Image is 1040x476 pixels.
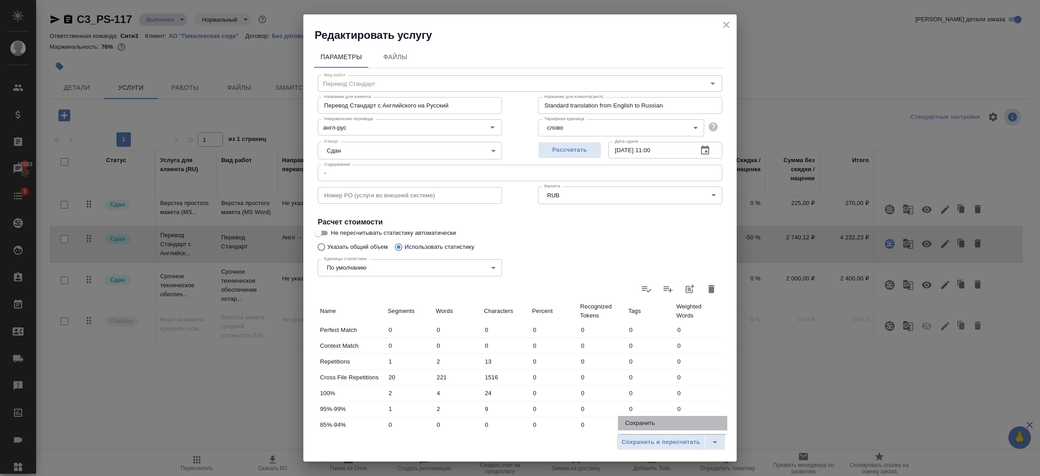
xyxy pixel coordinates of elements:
input: ✎ Введи что-нибудь [578,418,626,431]
input: ✎ Введи что-нибудь [530,402,578,415]
p: Tags [628,307,672,316]
input: ✎ Введи что-нибудь [385,387,434,400]
input: ✎ Введи что-нибудь [578,387,626,400]
p: Weighted Words [676,302,720,320]
input: ✎ Введи что-нибудь [674,323,722,336]
h4: Расчет стоимости [318,217,722,228]
input: ✎ Введи что-нибудь [482,371,530,384]
button: Удалить статистику [701,278,722,300]
input: ✎ Введи что-нибудь [578,402,626,415]
button: Рассчитать [538,142,601,159]
input: ✎ Введи что-нибудь [434,323,482,336]
input: ✎ Введи что-нибудь [674,402,722,415]
button: Open [486,121,499,134]
input: ✎ Введи что-нибудь [626,402,674,415]
input: ✎ Введи что-нибудь [530,387,578,400]
button: По умолчанию [324,264,369,271]
p: 100% [320,389,383,398]
input: ✎ Введи что-нибудь [482,355,530,368]
p: Context Match [320,341,383,350]
input: ✎ Введи что-нибудь [530,355,578,368]
input: ✎ Введи что-нибудь [385,418,434,431]
input: ✎ Введи что-нибудь [626,339,674,352]
div: По умолчанию [318,259,502,276]
div: split button [617,434,725,450]
span: Не пересчитывать статистику автоматически [331,229,456,238]
input: ✎ Введи что-нибудь [674,339,722,352]
button: Сохранить и пересчитать [617,434,705,450]
input: ✎ Введи что-нибудь [578,371,626,384]
input: ✎ Введи что-нибудь [434,355,482,368]
input: ✎ Введи что-нибудь [626,323,674,336]
label: Слить статистику [657,278,679,300]
p: Perfect Match [320,326,383,335]
p: 95%-99% [320,405,383,414]
span: Сохранить и пересчитать [622,437,700,448]
input: ✎ Введи что-нибудь [385,355,434,368]
input: ✎ Введи что-нибудь [482,387,530,400]
input: ✎ Введи что-нибудь [626,371,674,384]
span: Параметры [320,51,363,63]
div: RUB [538,187,722,204]
input: ✎ Введи что-нибудь [385,402,434,415]
p: Name [320,307,383,316]
input: ✎ Введи что-нибудь [674,355,722,368]
input: ✎ Введи что-нибудь [385,323,434,336]
p: Segments [388,307,432,316]
p: Characters [484,307,528,316]
span: Файлы [374,51,417,63]
li: Сохранить [618,416,727,430]
input: ✎ Введи что-нибудь [674,387,722,400]
input: ✎ Введи что-нибудь [674,371,722,384]
input: ✎ Введи что-нибудь [530,339,578,352]
input: ✎ Введи что-нибудь [578,323,626,336]
p: 85%-94% [320,420,383,429]
label: Обновить статистику [636,278,657,300]
button: Сдан [324,147,344,154]
input: ✎ Введи что-нибудь [385,371,434,384]
p: Recognized Tokens [580,302,624,320]
p: Cross File Repetitions [320,373,383,382]
p: Repetitions [320,357,383,366]
input: ✎ Введи что-нибудь [434,371,482,384]
input: ✎ Введи что-нибудь [530,418,578,431]
button: RUB [544,191,562,199]
button: слово [544,124,566,131]
input: ✎ Введи что-нибудь [482,339,530,352]
input: ✎ Введи что-нибудь [434,387,482,400]
input: ✎ Введи что-нибудь [626,355,674,368]
button: Добавить статистику в работы [679,278,701,300]
input: ✎ Введи что-нибудь [482,418,530,431]
p: Percent [532,307,576,316]
button: close [720,18,733,32]
input: ✎ Введи что-нибудь [578,355,626,368]
input: ✎ Введи что-нибудь [434,418,482,431]
input: ✎ Введи что-нибудь [482,323,530,336]
p: Words [436,307,480,316]
input: ✎ Введи что-нибудь [530,371,578,384]
div: Сдан [318,142,502,159]
h2: Редактировать услугу [315,28,737,42]
input: ✎ Введи что-нибудь [530,323,578,336]
input: ✎ Введи что-нибудь [578,339,626,352]
span: Рассчитать [543,145,596,155]
input: ✎ Введи что-нибудь [434,339,482,352]
input: ✎ Введи что-нибудь [434,402,482,415]
input: ✎ Введи что-нибудь [626,387,674,400]
input: ✎ Введи что-нибудь [482,402,530,415]
div: слово [538,119,704,136]
input: ✎ Введи что-нибудь [385,339,434,352]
